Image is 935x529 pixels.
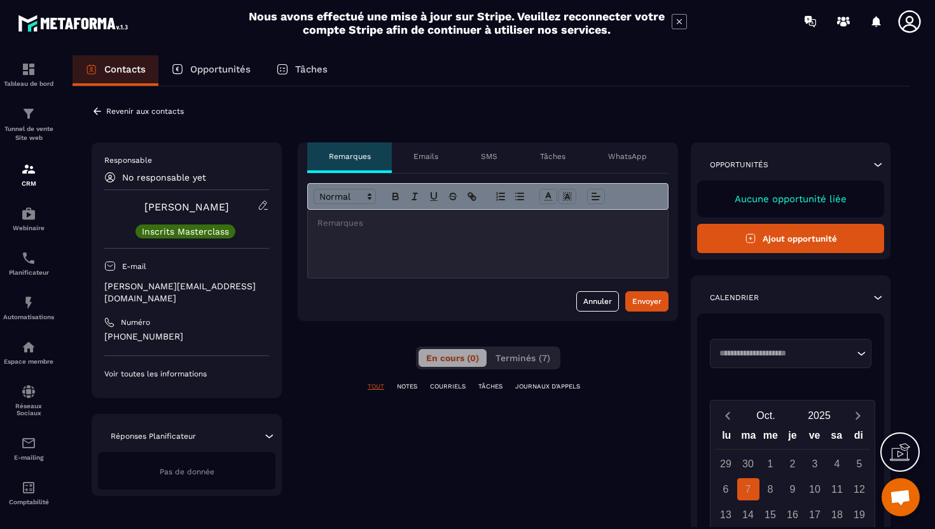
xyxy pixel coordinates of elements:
[710,160,768,170] p: Opportunités
[3,97,54,152] a: formationformationTunnel de vente Site web
[104,369,269,379] p: Voir toutes les informations
[804,478,826,500] div: 10
[710,339,871,368] div: Search for option
[826,504,848,526] div: 18
[478,382,502,391] p: TÂCHES
[368,382,384,391] p: TOUT
[121,317,150,327] p: Numéro
[160,467,214,476] span: Pas de donnée
[826,453,848,475] div: 4
[804,453,826,475] div: 3
[737,453,759,475] div: 30
[826,478,848,500] div: 11
[608,151,647,161] p: WhatsApp
[104,155,269,165] p: Responsable
[715,504,737,526] div: 13
[625,291,668,312] button: Envoyer
[21,340,36,355] img: automations
[295,64,328,75] p: Tâches
[3,269,54,276] p: Planificateur
[3,471,54,515] a: accountantaccountantComptabilité
[3,241,54,285] a: schedulerschedulerPlanificateur
[804,504,826,526] div: 17
[576,291,619,312] button: Annuler
[710,193,871,205] p: Aucune opportunité liée
[3,402,54,416] p: Réseaux Sociaux
[715,347,854,360] input: Search for option
[426,353,479,363] span: En cours (0)
[759,478,782,500] div: 8
[3,152,54,196] a: formationformationCRM
[104,331,269,343] p: [PHONE_NUMBER]
[21,62,36,77] img: formation
[158,55,263,86] a: Opportunités
[803,427,826,449] div: ve
[882,478,920,516] div: Ouvrir le chat
[190,64,251,75] p: Opportunités
[848,504,871,526] div: 19
[21,206,36,221] img: automations
[782,427,804,449] div: je
[21,106,36,121] img: formation
[3,330,54,374] a: automationsautomationsEspace membre
[759,427,782,449] div: me
[21,480,36,495] img: accountant
[697,224,884,253] button: Ajout opportunité
[495,353,550,363] span: Terminés (7)
[715,453,737,475] div: 29
[826,427,848,449] div: sa
[122,172,206,182] p: No responsable yet
[111,431,196,441] p: Réponses Planificateur
[3,180,54,187] p: CRM
[142,227,229,236] p: Inscrits Masterclass
[488,349,558,367] button: Terminés (7)
[847,427,869,449] div: di
[397,382,417,391] p: NOTES
[104,280,269,305] p: [PERSON_NAME][EMAIL_ADDRESS][DOMAIN_NAME]
[144,201,229,213] a: [PERSON_NAME]
[540,151,565,161] p: Tâches
[3,52,54,97] a: formationformationTableau de bord
[430,382,466,391] p: COURRIELS
[122,261,146,271] p: E-mail
[793,404,846,427] button: Open years overlay
[21,251,36,266] img: scheduler
[3,224,54,231] p: Webinaire
[846,407,869,424] button: Next month
[3,426,54,471] a: emailemailE-mailing
[737,504,759,526] div: 14
[18,11,132,35] img: logo
[737,478,759,500] div: 7
[21,295,36,310] img: automations
[263,55,340,86] a: Tâches
[710,292,759,303] p: Calendrier
[716,427,738,449] div: lu
[21,161,36,177] img: formation
[419,349,487,367] button: En cours (0)
[3,80,54,87] p: Tableau de bord
[632,295,661,308] div: Envoyer
[515,382,580,391] p: JOURNAUX D'APPELS
[3,313,54,320] p: Automatisations
[759,504,782,526] div: 15
[481,151,497,161] p: SMS
[715,478,737,500] div: 6
[3,125,54,142] p: Tunnel de vente Site web
[413,151,438,161] p: Emails
[782,478,804,500] div: 9
[716,407,739,424] button: Previous month
[21,384,36,399] img: social-network
[3,196,54,241] a: automationsautomationsWebinaire
[3,285,54,330] a: automationsautomationsAutomatisations
[104,64,146,75] p: Contacts
[3,358,54,365] p: Espace membre
[3,454,54,461] p: E-mailing
[738,427,760,449] div: ma
[73,55,158,86] a: Contacts
[782,453,804,475] div: 2
[782,504,804,526] div: 16
[739,404,793,427] button: Open months overlay
[329,151,371,161] p: Remarques
[759,453,782,475] div: 1
[106,107,184,116] p: Revenir aux contacts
